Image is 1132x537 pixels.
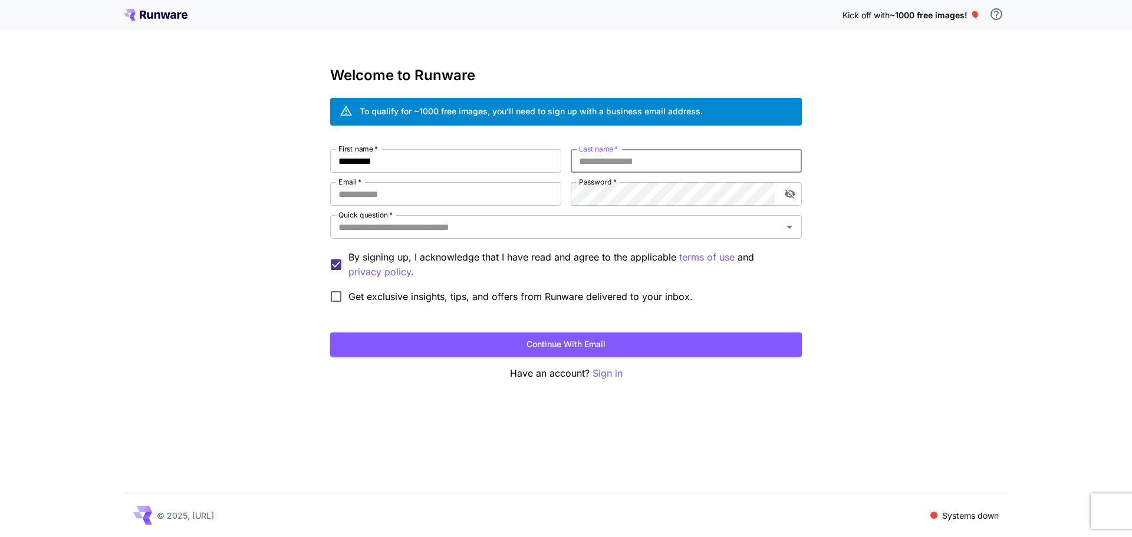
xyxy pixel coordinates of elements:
label: Password [579,177,617,187]
span: Get exclusive insights, tips, and offers from Runware delivered to your inbox. [348,289,693,304]
label: Last name [579,144,618,154]
div: To qualify for ~1000 free images, you’ll need to sign up with a business email address. [360,105,703,117]
p: Have an account? [330,366,802,381]
label: First name [338,144,378,154]
span: Kick off with [843,10,890,20]
button: In order to qualify for free credit, you need to sign up with a business email address and click ... [985,2,1008,26]
h3: Welcome to Runware [330,67,802,84]
button: toggle password visibility [779,183,801,205]
p: © 2025, [URL] [157,509,214,522]
p: Systems down [942,509,999,522]
button: By signing up, I acknowledge that I have read and agree to the applicable terms of use and [348,265,414,279]
button: By signing up, I acknowledge that I have read and agree to the applicable and privacy policy. [679,250,735,265]
label: Quick question [338,210,393,220]
button: Sign in [593,366,623,381]
button: Open [781,219,798,235]
span: ~1000 free images! 🎈 [890,10,980,20]
label: Email [338,177,361,187]
p: By signing up, I acknowledge that I have read and agree to the applicable and [348,250,792,279]
p: terms of use [679,250,735,265]
p: privacy policy. [348,265,414,279]
button: Continue with email [330,332,802,357]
